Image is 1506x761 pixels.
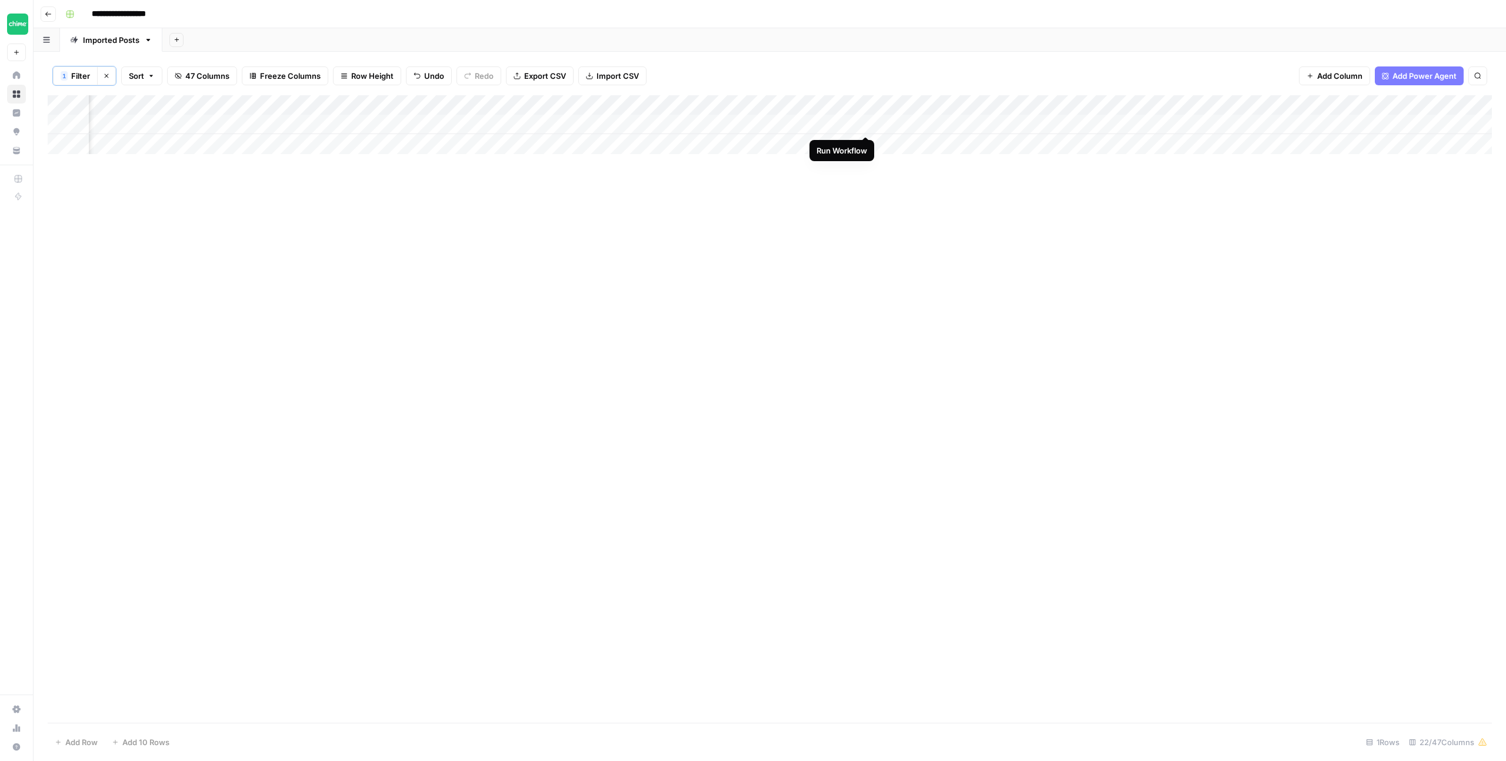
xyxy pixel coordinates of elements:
[122,736,169,748] span: Add 10 Rows
[62,71,66,81] span: 1
[53,66,97,85] button: 1Filter
[424,70,444,82] span: Undo
[7,14,28,35] img: Chime Logo
[7,104,26,122] a: Insights
[129,70,144,82] span: Sort
[7,719,26,737] a: Usage
[167,66,237,85] button: 47 Columns
[524,70,566,82] span: Export CSV
[105,733,176,752] button: Add 10 Rows
[406,66,452,85] button: Undo
[1375,66,1464,85] button: Add Power Agent
[506,66,574,85] button: Export CSV
[185,70,229,82] span: 47 Columns
[7,9,26,39] button: Workspace: Chime
[260,70,321,82] span: Freeze Columns
[1361,733,1404,752] div: 1 Rows
[1317,70,1362,82] span: Add Column
[7,700,26,719] a: Settings
[7,85,26,104] a: Browse
[7,141,26,160] a: Your Data
[65,736,98,748] span: Add Row
[351,70,394,82] span: Row Height
[1299,66,1370,85] button: Add Column
[61,71,68,81] div: 1
[7,737,26,756] button: Help + Support
[242,66,328,85] button: Freeze Columns
[60,28,162,52] a: Imported Posts
[83,34,139,46] div: Imported Posts
[1404,733,1492,752] div: 22/47 Columns
[817,145,867,156] div: Run Workflow
[578,66,647,85] button: Import CSV
[1392,70,1457,82] span: Add Power Agent
[475,70,494,82] span: Redo
[48,733,105,752] button: Add Row
[71,70,90,82] span: Filter
[7,66,26,85] a: Home
[333,66,401,85] button: Row Height
[457,66,501,85] button: Redo
[7,122,26,141] a: Opportunities
[121,66,162,85] button: Sort
[597,70,639,82] span: Import CSV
